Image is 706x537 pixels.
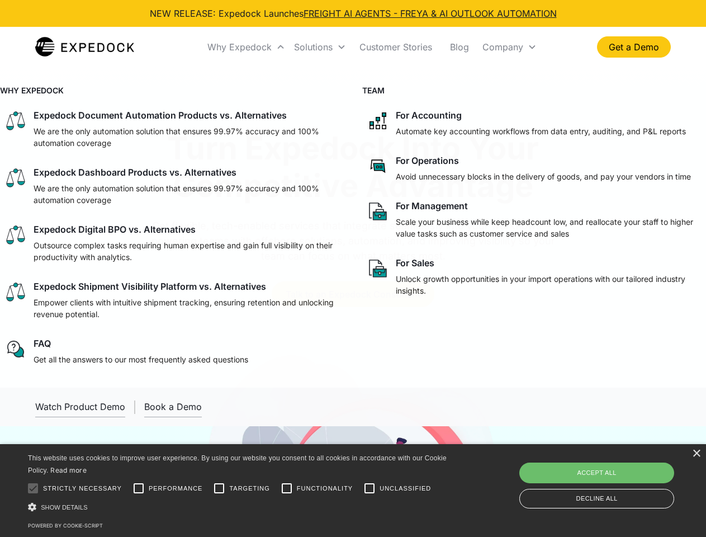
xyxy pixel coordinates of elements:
a: Blog [441,28,478,66]
a: Powered by cookie-script [28,522,103,529]
a: home [35,36,134,58]
div: NEW RELEASE: Expedock Launches [150,7,557,20]
a: Customer Stories [350,28,441,66]
a: Read more [50,466,87,474]
img: paper and bag icon [367,200,389,223]
div: Why Expedock [203,28,290,66]
p: Automate key accounting workflows from data entry, auditing, and P&L reports [396,125,686,137]
p: Unlock growth opportunities in your import operations with our tailored industry insights. [396,273,702,296]
span: Show details [41,504,88,511]
div: Show details [28,501,451,513]
img: scale icon [4,224,27,246]
div: Book a Demo [144,401,202,412]
div: For Operations [396,155,459,166]
a: open lightbox [35,397,125,417]
a: Get a Demo [597,36,671,58]
img: regular chat bubble icon [4,338,27,360]
span: Functionality [297,484,353,493]
p: Empower clients with intuitive shipment tracking, ensuring retention and unlocking revenue potent... [34,296,340,320]
span: Targeting [229,484,269,493]
a: FREIGHT AI AGENTS - FREYA & AI OUTLOOK AUTOMATION [304,8,557,19]
img: scale icon [4,167,27,189]
div: Watch Product Demo [35,401,125,412]
span: Strictly necessary [43,484,122,493]
span: Performance [149,484,203,493]
div: Company [482,41,523,53]
div: Solutions [294,41,333,53]
p: Outsource complex tasks requiring human expertise and gain full visibility on their productivity ... [34,239,340,263]
div: Expedock Shipment Visibility Platform vs. Alternatives [34,281,266,292]
div: Company [478,28,541,66]
div: Expedock Digital BPO vs. Alternatives [34,224,196,235]
iframe: Chat Widget [520,416,706,537]
div: For Accounting [396,110,462,121]
a: Book a Demo [144,397,202,417]
div: For Management [396,200,468,211]
img: network like icon [367,110,389,132]
p: Get all the answers to our most frequently asked questions [34,354,248,365]
div: Why Expedock [207,41,272,53]
p: Avoid unnecessary blocks in the delivery of goods, and pay your vendors in time [396,171,691,182]
img: Expedock Logo [35,36,134,58]
img: scale icon [4,110,27,132]
div: FAQ [34,338,51,349]
div: Expedock Dashboard Products vs. Alternatives [34,167,236,178]
p: We are the only automation solution that ensures 99.97% accuracy and 100% automation coverage [34,125,340,149]
span: This website uses cookies to improve user experience. By using our website you consent to all coo... [28,454,447,475]
div: Solutions [290,28,350,66]
div: For Sales [396,257,434,268]
img: paper and bag icon [367,257,389,280]
img: rectangular chat bubble icon [367,155,389,177]
span: Unclassified [380,484,431,493]
img: scale icon [4,281,27,303]
p: Scale your business while keep headcount low, and reallocate your staff to higher value tasks suc... [396,216,702,239]
div: Expedock Document Automation Products vs. Alternatives [34,110,287,121]
p: We are the only automation solution that ensures 99.97% accuracy and 100% automation coverage [34,182,340,206]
